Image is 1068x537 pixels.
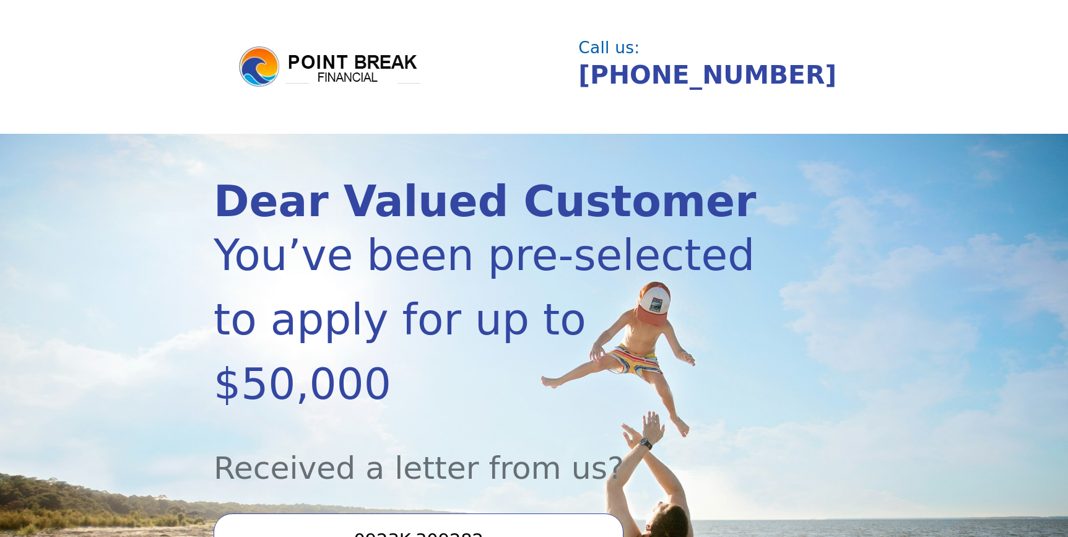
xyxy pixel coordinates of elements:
img: logo.png [237,45,423,89]
a: [PHONE_NUMBER] [578,60,836,90]
div: Dear Valued Customer [214,180,758,223]
div: Received a letter from us? [214,416,758,491]
div: Call us: [578,40,845,56]
div: You’ve been pre-selected to apply for up to $50,000 [214,223,758,416]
